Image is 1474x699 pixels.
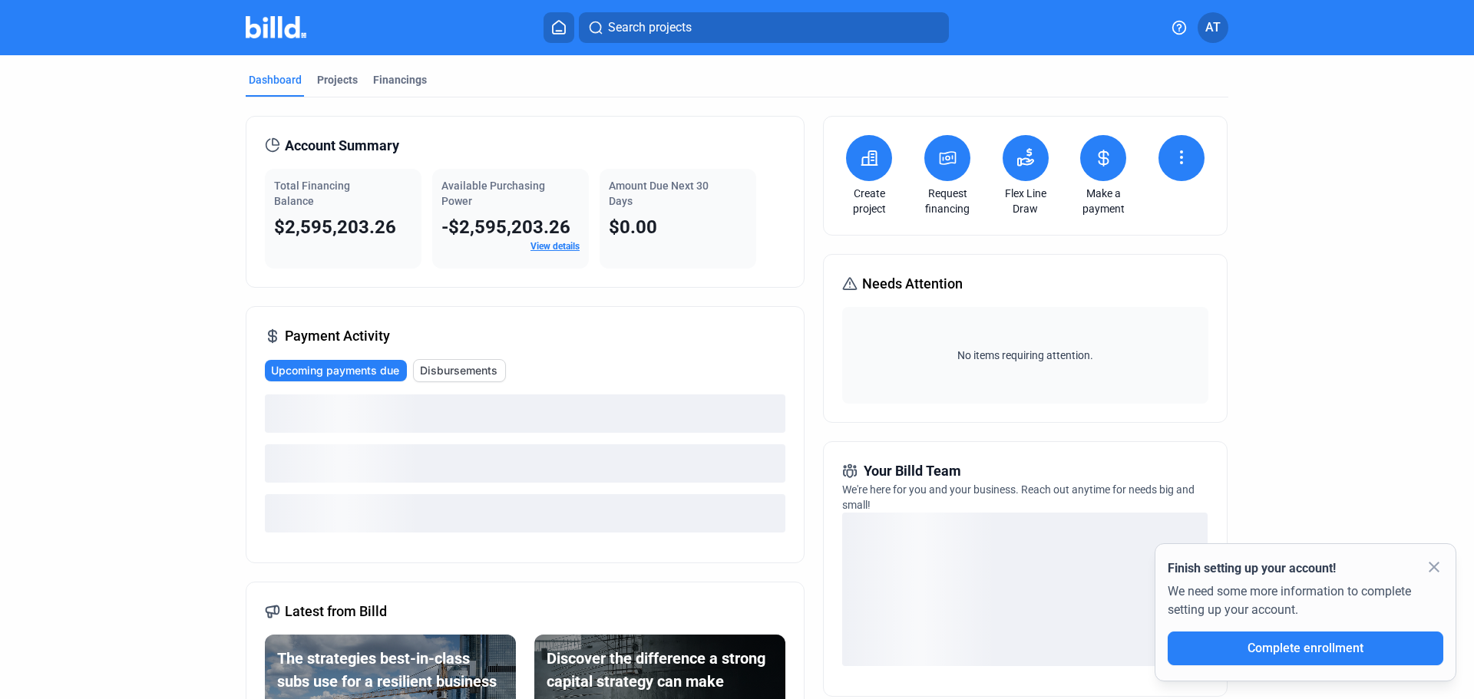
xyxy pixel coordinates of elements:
button: Disbursements [413,359,506,382]
span: Total Financing Balance [274,180,350,207]
a: Request financing [920,186,974,216]
span: $0.00 [609,216,657,238]
span: Upcoming payments due [271,363,399,378]
div: Finish setting up your account! [1168,559,1443,578]
span: No items requiring attention. [848,348,1201,363]
span: Needs Attention [862,273,963,295]
button: AT [1198,12,1228,43]
div: Projects [317,72,358,87]
div: Dashboard [249,72,302,87]
mat-icon: close [1425,558,1443,576]
div: The strategies best-in-class subs use for a resilient business [277,647,504,693]
div: Discover the difference a strong capital strategy can make [547,647,773,693]
span: Complete enrollment [1248,641,1363,655]
a: Make a payment [1076,186,1130,216]
a: Create project [842,186,896,216]
div: loading [265,444,785,483]
span: Available Purchasing Power [441,180,545,207]
button: Search projects [579,12,949,43]
a: View details [530,241,580,252]
span: $2,595,203.26 [274,216,396,238]
a: Flex Line Draw [999,186,1053,216]
span: Your Billd Team [864,460,961,482]
div: Financings [373,72,427,87]
div: loading [842,513,1208,666]
span: Latest from Billd [285,601,387,622]
span: -$2,595,203.26 [441,216,570,238]
div: loading [265,394,785,433]
span: Account Summary [285,135,399,157]
img: Billd Company Logo [246,16,306,38]
span: We're here for you and your business. Reach out anytime for needs big and small! [842,483,1195,511]
button: Upcoming payments due [265,360,407,381]
span: Disbursements [420,363,497,378]
span: Search projects [608,18,692,37]
div: loading [265,494,785,532]
div: We need some more information to complete setting up your account. [1168,578,1443,631]
button: Complete enrollment [1168,631,1443,665]
span: Amount Due Next 30 Days [609,180,709,207]
span: AT [1205,18,1221,37]
span: Payment Activity [285,325,390,347]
